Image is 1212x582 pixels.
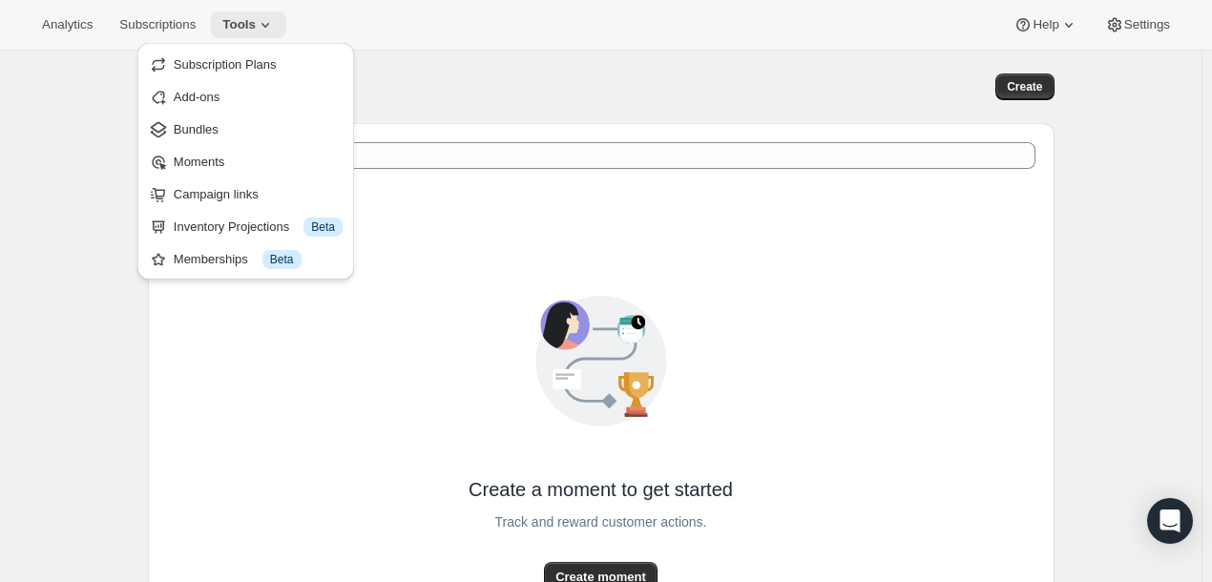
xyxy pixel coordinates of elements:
span: Moments [174,155,224,169]
div: Memberships [174,250,343,269]
span: Settings [1124,17,1170,32]
span: Help [1033,17,1058,32]
div: Open Intercom Messenger [1147,498,1193,544]
button: Memberships [143,243,348,274]
span: Bundles [174,122,219,136]
span: Create [1007,79,1042,94]
button: Settings [1094,11,1181,38]
span: Beta [311,219,335,235]
button: Subscriptions [108,11,207,38]
button: Create [995,73,1054,100]
span: Create a moment to get started [469,476,733,503]
button: Add-ons [143,81,348,112]
span: Subscription Plans [174,57,277,72]
button: Campaign links [143,178,348,209]
button: Bundles [143,114,348,144]
span: Campaign links [174,187,259,201]
span: Tools [222,17,256,32]
input: Search moments [198,142,1035,169]
button: Analytics [31,11,104,38]
span: Track and reward customer actions. [494,509,706,535]
button: Moments [143,146,348,177]
button: Inventory Projections [143,211,348,241]
span: Add-ons [174,90,219,104]
button: Subscription Plans [143,49,348,79]
span: Subscriptions [119,17,196,32]
span: Beta [270,252,294,267]
button: Tools [211,11,286,38]
span: Analytics [42,17,93,32]
button: Help [1002,11,1089,38]
div: Inventory Projections [174,218,343,237]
